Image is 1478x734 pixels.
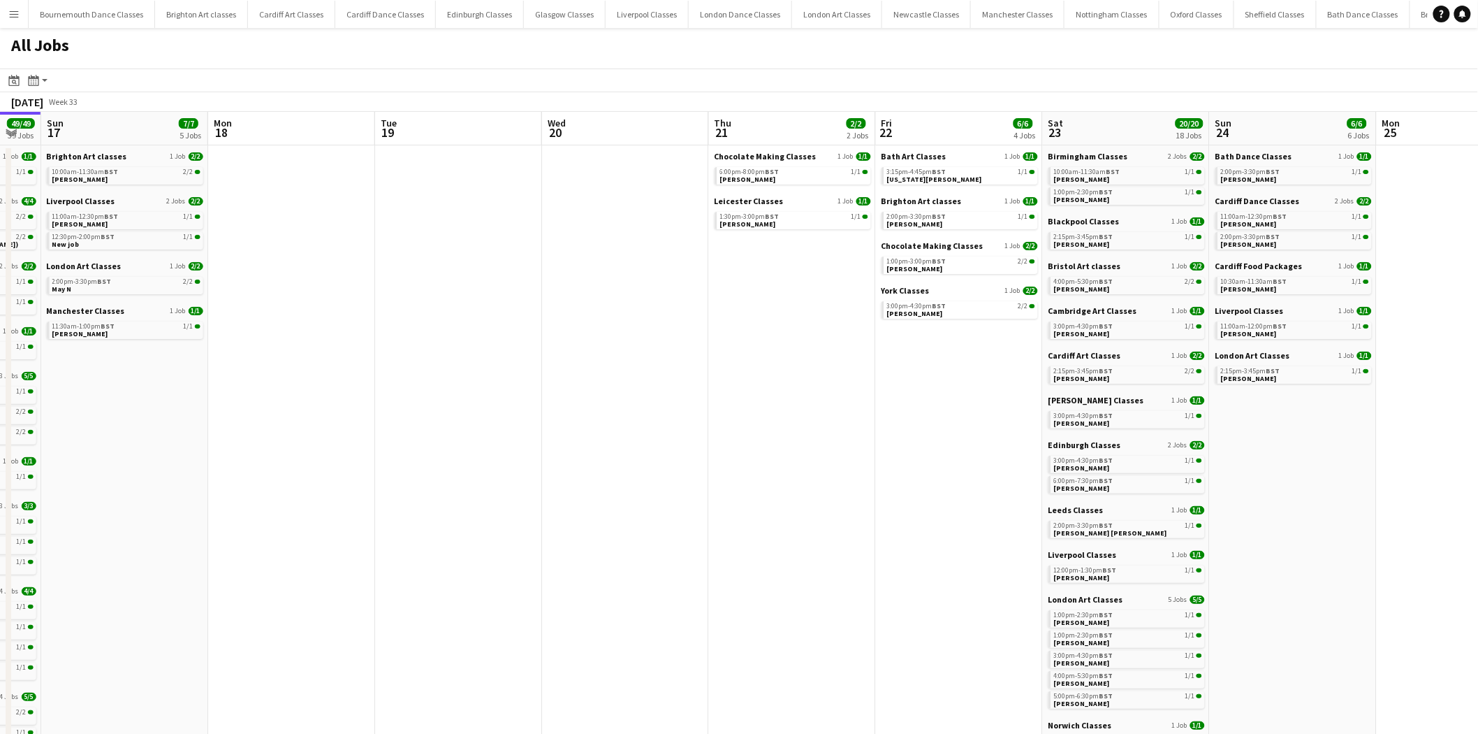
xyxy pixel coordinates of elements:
button: Brighton Art classes [155,1,248,28]
button: London Dance Classes [689,1,792,28]
div: [DATE] [11,95,43,109]
button: Oxford Classes [1159,1,1234,28]
button: Cardiff Dance Classes [335,1,436,28]
button: Cardiff Art Classes [248,1,335,28]
button: Liverpool Classes [606,1,689,28]
button: Newcastle Classes [882,1,971,28]
button: Nottingham Classes [1064,1,1159,28]
button: Bournemouth Dance Classes [29,1,155,28]
button: Bath Dance Classes [1317,1,1410,28]
span: Week 33 [46,96,81,107]
button: Edinburgh Classes [436,1,524,28]
button: London Art Classes [792,1,882,28]
button: Manchester Classes [971,1,1064,28]
button: Glasgow Classes [524,1,606,28]
button: Sheffield Classes [1234,1,1317,28]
